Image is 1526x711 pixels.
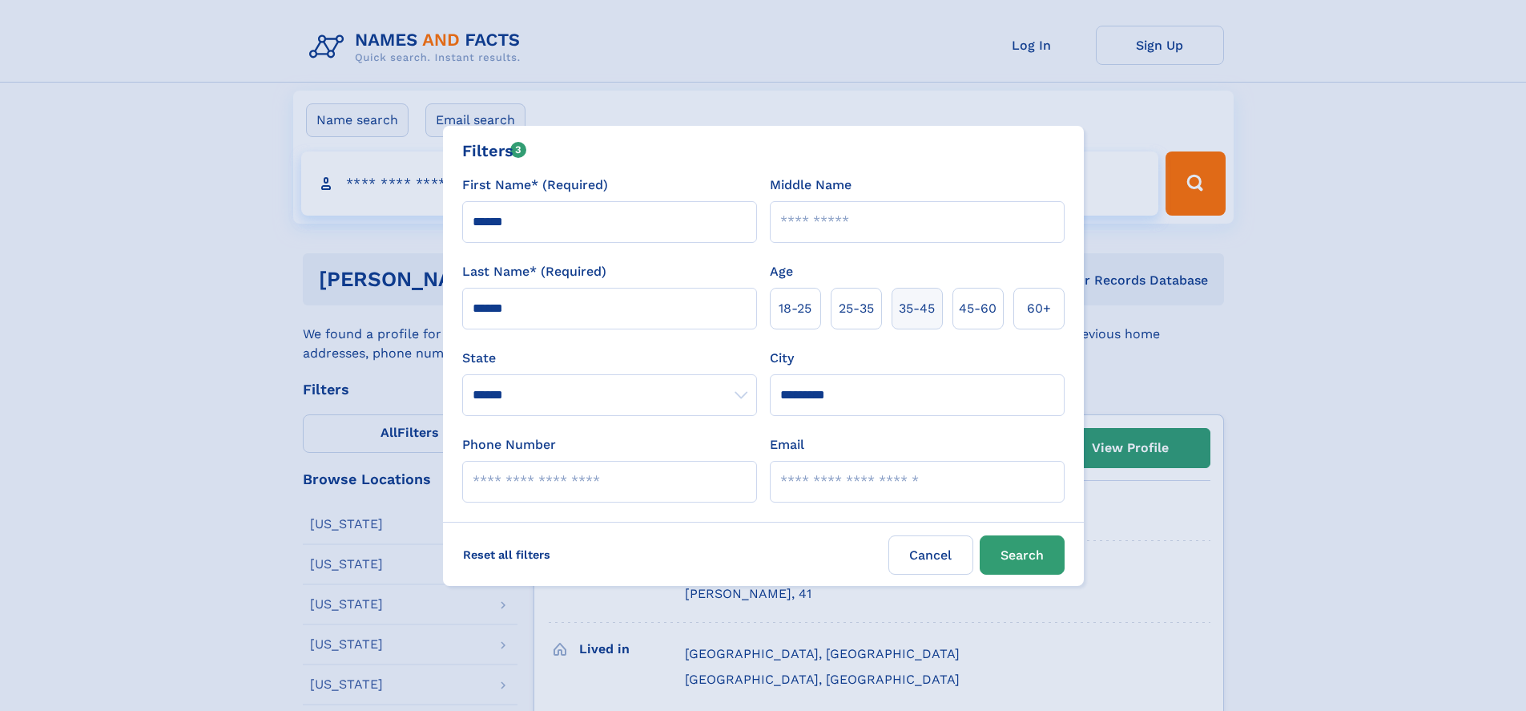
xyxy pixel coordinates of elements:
label: Middle Name [770,176,852,195]
label: Email [770,435,804,454]
label: Reset all filters [453,535,561,574]
span: 35‑45 [899,299,935,318]
label: Age [770,262,793,281]
span: 25‑35 [839,299,874,318]
span: 60+ [1027,299,1051,318]
label: Last Name* (Required) [462,262,606,281]
label: First Name* (Required) [462,176,608,195]
label: City [770,349,794,368]
label: Cancel [888,535,973,575]
span: 18‑25 [779,299,811,318]
button: Search [980,535,1065,575]
label: State [462,349,757,368]
div: Filters [462,139,527,163]
label: Phone Number [462,435,556,454]
span: 45‑60 [959,299,997,318]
